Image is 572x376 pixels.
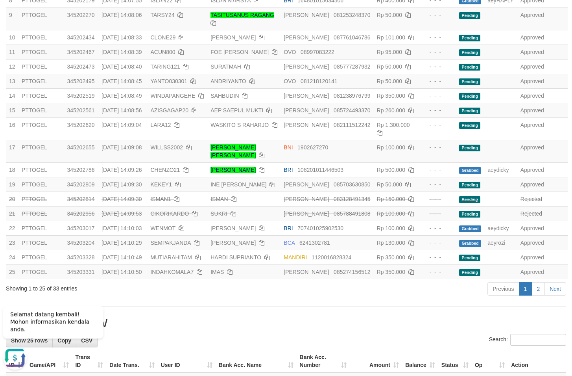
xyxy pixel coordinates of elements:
td: Approved [517,103,568,117]
td: PTTOGEL [18,103,64,117]
td: Approved [517,264,568,279]
div: - - - [423,239,453,247]
div: - - - [423,92,453,100]
td: PTTOGEL [18,117,64,140]
span: Rp 50.000 [377,78,402,84]
span: [PERSON_NAME] [284,12,329,18]
span: Pending [459,49,480,56]
span: 345203328 [67,254,94,261]
span: Rp 1.300.000 [377,122,410,128]
a: [PERSON_NAME] [210,34,256,41]
span: Rp 260.000 [377,107,405,114]
span: [DATE] 14:09:30 [101,196,142,202]
div: - - - [423,268,453,276]
td: 25 [6,264,18,279]
td: Approved [517,88,568,103]
td: PTTOGEL [18,59,64,74]
a: [PERSON_NAME] [210,167,256,173]
span: Pending [459,93,480,100]
td: PTTOGEL [18,264,64,279]
span: 345202519 [67,93,94,99]
td: aeydicky [484,221,517,235]
span: Pending [459,122,480,129]
span: ACUN800 [150,49,175,55]
span: Grabbed [459,240,481,247]
td: Rejected [517,192,568,206]
span: LARA12 [150,122,171,128]
td: 9 [6,7,18,30]
span: Copy 085724493370 to clipboard [334,107,370,114]
span: [DATE] 14:09:53 [101,210,142,217]
span: [DATE] 14:09:30 [101,181,142,188]
span: TARSY24 [150,12,174,18]
span: Rp 350.000 [377,269,405,275]
span: Grabbed [459,167,481,174]
span: [DATE] 14:10:29 [101,240,142,246]
td: Rejected [517,206,568,221]
span: Rp 350.000 [377,93,405,99]
div: - - - [423,210,453,218]
span: Copy 1902627270 to clipboard [297,144,328,151]
span: Copy 082111512242 to clipboard [334,122,370,128]
td: 19 [6,177,18,192]
td: 24 [6,250,18,264]
td: Approved [517,177,568,192]
div: - - - [423,34,453,41]
td: PTTOGEL [18,7,64,30]
span: OVO [284,78,296,84]
td: PTTOGEL [18,140,64,162]
th: Balance: activate to sort column ascending [402,350,438,372]
span: Rp 95.000 [377,49,402,55]
a: INE [PERSON_NAME] [210,181,266,188]
span: 345203331 [67,269,94,275]
a: Next [544,282,566,296]
a: HARDI SUPRIANTO [210,254,261,261]
span: Rp 100.000 [377,225,405,231]
span: WINDAPANGEHE [150,93,195,99]
span: Rp 130.000 [377,240,405,246]
td: PTTOGEL [18,30,64,45]
span: Pending [459,211,480,218]
a: [PERSON_NAME] [210,240,256,246]
td: 22 [6,221,18,235]
td: Approved [517,140,568,162]
div: - - - [423,181,453,188]
div: - - - [423,11,453,19]
span: Copy 085703630850 to clipboard [334,181,370,188]
span: Rp 101.000 [377,34,405,41]
td: 23 [6,235,18,250]
span: [DATE] 14:08:45 [101,78,142,84]
td: PTTOGEL [18,221,64,235]
span: Pending [459,255,480,261]
span: [DATE] 14:09:04 [101,122,142,128]
a: SAHBUDIN [210,93,239,99]
span: BRI [284,225,293,231]
span: [PERSON_NAME] [284,107,329,114]
span: WILLSS2002 [150,144,183,151]
span: INDAHKOMALA7 [150,269,194,275]
a: IMAS [210,269,224,275]
span: Copy 087761046786 to clipboard [334,34,370,41]
td: 21 [6,206,18,221]
td: PTTOGEL [18,162,64,177]
span: 345202473 [67,63,94,70]
td: Approved [517,30,568,45]
button: Open LiveChat chat widget [3,47,27,71]
span: [PERSON_NAME] [284,63,329,70]
span: Copy 6241302781 to clipboard [299,240,330,246]
td: aeydicky [484,162,517,177]
span: [PERSON_NAME] [284,181,329,188]
a: [PERSON_NAME] [PERSON_NAME] [210,144,256,158]
span: [DATE] 14:08:49 [101,93,142,99]
a: AEP SAEPUL MUKTI [210,107,263,114]
span: Copy 707401025902530 to clipboard [297,225,343,231]
span: YANTO030301 [150,78,187,84]
td: 20 [6,192,18,206]
a: ISMAN [210,196,228,202]
th: Bank Acc. Number: activate to sort column ascending [297,350,350,372]
span: 345202786 [67,167,94,173]
td: PTTOGEL [18,45,64,59]
span: 345203204 [67,240,94,246]
span: 345203017 [67,225,94,231]
th: User ID: activate to sort column ascending [158,350,216,372]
